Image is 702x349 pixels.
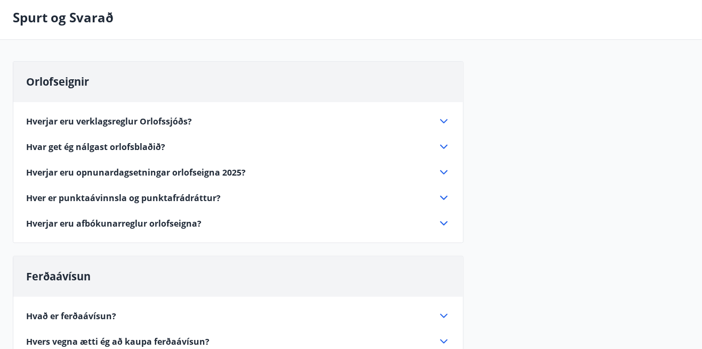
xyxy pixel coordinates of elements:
[26,269,91,284] span: Ferðaávísun
[26,336,209,347] span: Hvers vegna ætti ég að kaupa ferðaávísun?
[26,167,246,178] span: Hverjar eru opnunardagsetningar orlofseigna 2025?
[26,310,116,322] span: Hvað er ferðaávísun?
[26,115,192,127] span: Hverjar eru verklagsreglur Orlofssjóðs?
[26,217,450,230] div: Hverjar eru afbókunarreglur orlofseigna?
[26,192,450,204] div: Hver er punktaávinnsla og punktafrádráttur?
[26,141,165,153] span: Hvar get ég nálgast orlofsblaðið?
[26,310,450,322] div: Hvað er ferðaávísun?
[26,218,201,229] span: Hverjar eru afbókunarreglur orlofseigna?
[26,192,221,204] span: Hver er punktaávinnsla og punktafrádráttur?
[26,74,89,89] span: Orlofseignir
[13,9,114,27] p: Spurt og Svarað
[26,140,450,153] div: Hvar get ég nálgast orlofsblaðið?
[26,115,450,128] div: Hverjar eru verklagsreglur Orlofssjóðs?
[26,166,450,179] div: Hverjar eru opnunardagsetningar orlofseigna 2025?
[26,335,450,348] div: Hvers vegna ætti ég að kaupa ferðaávísun?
